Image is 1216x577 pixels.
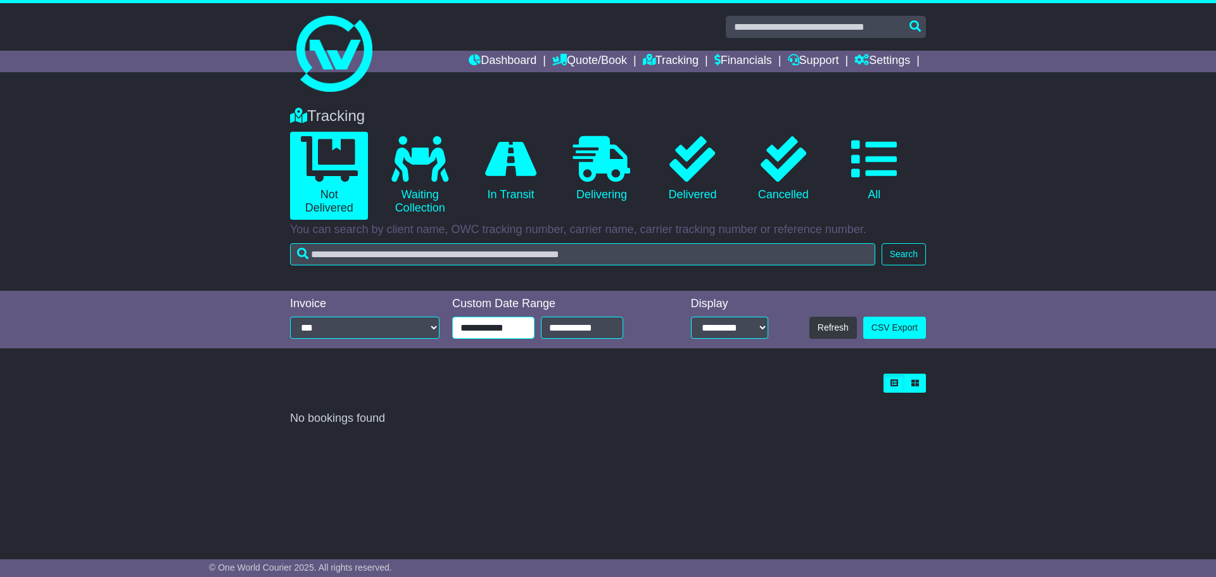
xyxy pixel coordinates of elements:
a: Cancelled [744,132,822,206]
p: You can search by client name, OWC tracking number, carrier name, carrier tracking number or refe... [290,223,926,237]
a: Financials [714,51,772,72]
div: Display [691,297,768,311]
div: Tracking [284,107,932,125]
a: CSV Export [863,317,926,339]
a: All [835,132,913,206]
button: Search [882,243,926,265]
a: Tracking [643,51,699,72]
a: Waiting Collection [381,132,459,220]
button: Refresh [809,317,857,339]
div: Invoice [290,297,440,311]
a: Dashboard [469,51,536,72]
a: Delivering [562,132,640,206]
div: Custom Date Range [452,297,655,311]
a: Delivered [654,132,731,206]
a: Support [788,51,839,72]
a: Quote/Book [552,51,627,72]
div: No bookings found [290,412,926,426]
span: © One World Courier 2025. All rights reserved. [209,562,392,573]
a: Settings [854,51,910,72]
a: In Transit [472,132,550,206]
a: Not Delivered [290,132,368,220]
